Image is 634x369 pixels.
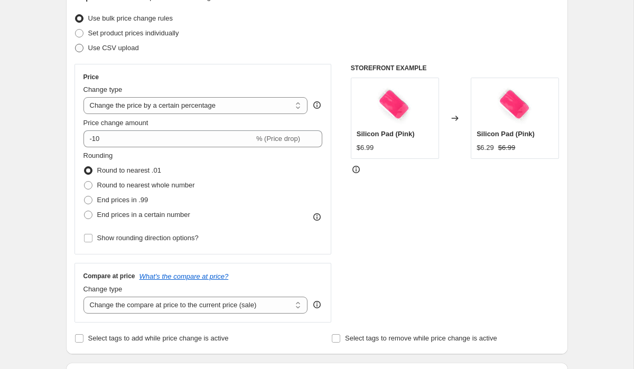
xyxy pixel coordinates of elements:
span: Change type [83,86,123,93]
span: End prices in a certain number [97,211,190,219]
span: Select tags to remove while price change is active [345,334,497,342]
span: Silicon Pad (Pink) [477,130,535,138]
span: Round to nearest whole number [97,181,195,189]
strike: $6.99 [498,143,516,153]
span: Show rounding direction options? [97,234,199,242]
span: End prices in .99 [97,196,148,204]
button: What's the compare at price? [139,272,229,280]
span: Select tags to add while price change is active [88,334,229,342]
input: -15 [83,130,254,147]
h3: Compare at price [83,272,135,280]
div: help [312,100,322,110]
div: $6.29 [477,143,494,153]
h6: STOREFRONT EXAMPLE [351,64,560,72]
span: % (Price drop) [256,135,300,143]
span: Rounding [83,152,113,159]
div: $6.99 [357,143,374,153]
span: Round to nearest .01 [97,166,161,174]
img: Siliconpads_8d5a3f48-c2ed-46bf-8155-80ae15a297d7_80x.jpg [374,83,416,126]
span: Use CSV upload [88,44,139,52]
span: Change type [83,285,123,293]
div: help [312,299,322,310]
span: Use bulk price change rules [88,14,173,22]
span: Silicon Pad (Pink) [357,130,415,138]
span: Set product prices individually [88,29,179,37]
span: Price change amount [83,119,148,127]
h3: Price [83,73,99,81]
img: Siliconpads_8d5a3f48-c2ed-46bf-8155-80ae15a297d7_80x.jpg [494,83,536,126]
